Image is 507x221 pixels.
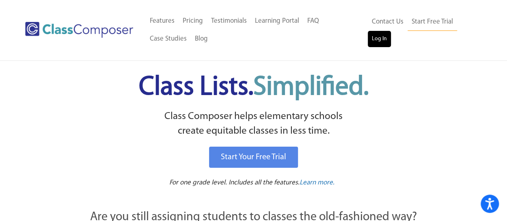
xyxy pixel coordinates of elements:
a: Pricing [178,12,207,30]
span: Learn more. [300,179,334,186]
nav: Header Menu [145,12,367,48]
p: Class Composer helps elementary schools create equitable classes in less time. [45,109,462,139]
nav: Header Menu [368,13,476,47]
a: Learning Portal [250,12,303,30]
span: For one grade level. Includes all the features. [169,179,300,186]
a: Contact Us [368,13,408,31]
img: Class Composer [25,22,133,38]
a: Blog [190,30,211,48]
a: Start Free Trial [408,13,457,31]
a: Start Your Free Trial [209,147,298,168]
span: Simplified. [253,74,369,101]
a: Log In [368,31,391,47]
a: FAQ [303,12,323,30]
a: Testimonials [207,12,250,30]
a: Case Studies [145,30,190,48]
a: Learn more. [300,178,334,188]
span: Start Your Free Trial [221,153,286,161]
span: Class Lists. [139,74,369,101]
a: Features [145,12,178,30]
